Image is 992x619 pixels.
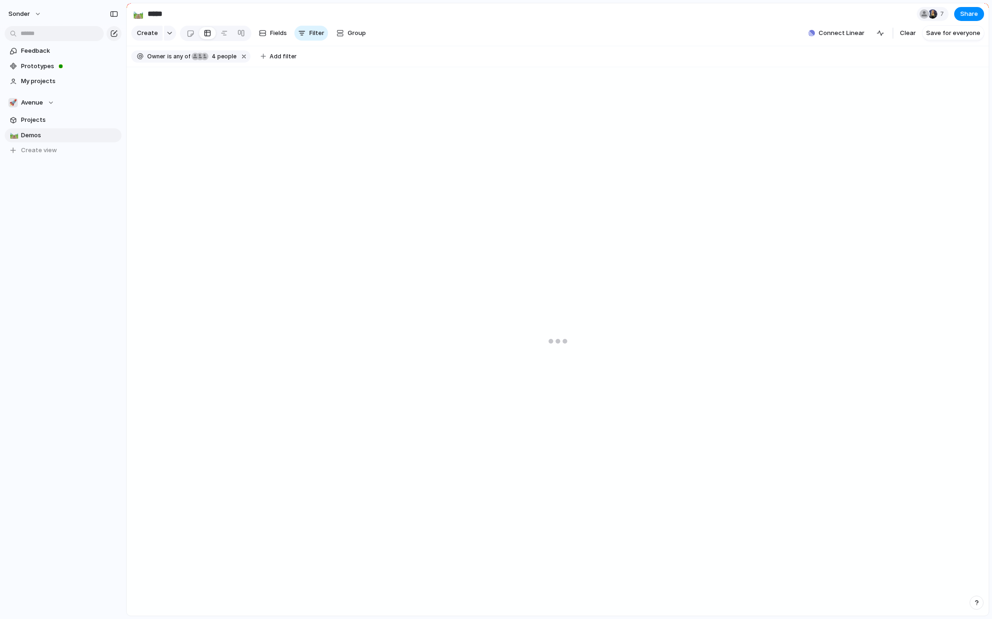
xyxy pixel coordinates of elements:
button: Add filter [255,50,302,63]
button: Save for everyone [922,26,984,41]
button: Filter [294,26,328,41]
span: Create view [21,146,57,155]
a: My projects [5,74,121,88]
span: Owner [147,52,165,61]
span: Add filter [270,52,297,61]
button: 4 people [191,51,238,62]
span: Connect Linear [819,28,864,38]
button: Create view [5,143,121,157]
span: Clear [900,28,916,38]
a: Projects [5,113,121,127]
button: Group [332,26,371,41]
div: 🚀 [8,98,18,107]
span: is [167,52,172,61]
button: 🛤️ [131,7,146,21]
span: Create [137,28,158,38]
button: Fields [255,26,291,41]
button: sonder [4,7,46,21]
button: Create [131,26,163,41]
a: Prototypes [5,59,121,73]
span: Feedback [21,46,118,56]
span: Demos [21,131,118,140]
button: 🛤️ [8,131,18,140]
span: people [209,52,236,61]
span: Avenue [21,98,43,107]
a: Feedback [5,44,121,58]
span: Filter [309,28,324,38]
div: 🛤️ [10,130,16,141]
span: sonder [8,9,30,19]
span: 4 [209,53,217,60]
button: Connect Linear [805,26,868,40]
span: Fields [270,28,287,38]
span: Save for everyone [926,28,980,38]
span: My projects [21,77,118,86]
a: 🛤️Demos [5,128,121,142]
span: Share [960,9,978,19]
span: any of [172,52,190,61]
span: Prototypes [21,62,118,71]
span: Group [348,28,366,38]
button: 🚀Avenue [5,96,121,110]
button: Share [954,7,984,21]
button: isany of [165,51,192,62]
button: Clear [896,26,920,41]
span: Projects [21,115,118,125]
div: 🛤️ [133,7,143,20]
span: 7 [940,9,947,19]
